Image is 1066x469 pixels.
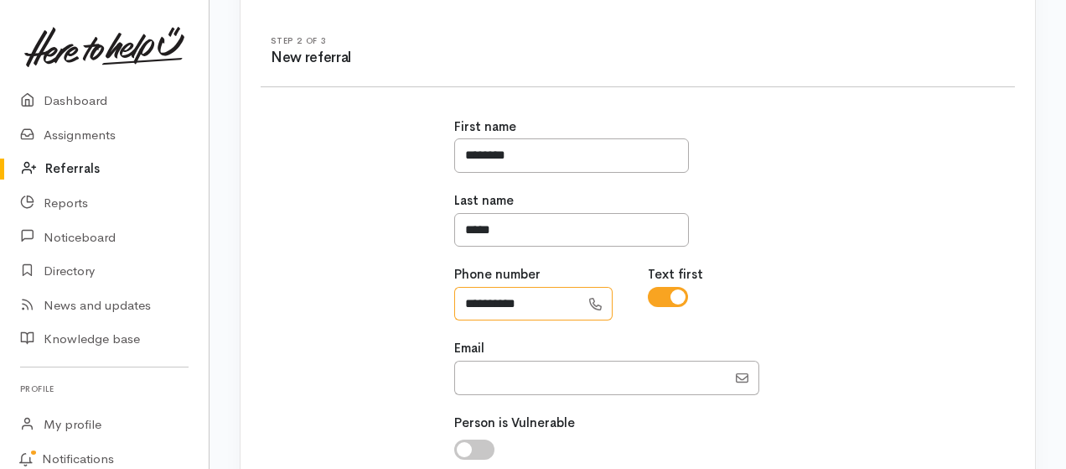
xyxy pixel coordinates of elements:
label: First name [454,117,516,137]
label: Email [454,339,484,358]
h3: New referral [271,50,638,66]
label: Text first [648,265,703,284]
h6: Step 2 of 3 [271,36,638,45]
h6: Profile [20,378,189,400]
label: Phone number [454,265,541,284]
label: Person is Vulnerable [454,414,575,433]
label: Last name [454,191,514,211]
